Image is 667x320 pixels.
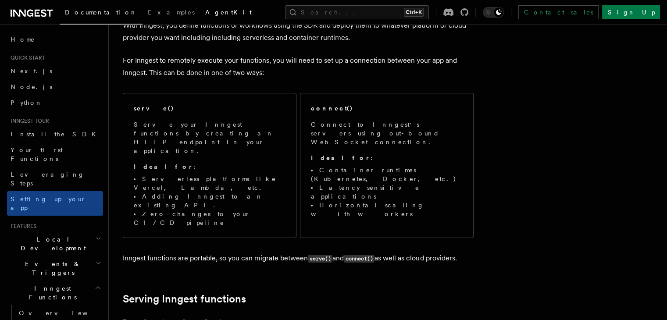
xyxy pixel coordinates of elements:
li: Latency sensitive applications [311,183,463,201]
a: Examples [143,3,200,24]
a: Leveraging Steps [7,167,103,191]
a: Contact sales [518,5,599,19]
p: With Inngest, you define functions or workflows using the SDK and deploy them to whatever platfor... [123,19,474,44]
a: serve()Serve your Inngest functions by creating an HTTP endpoint in your application.Ideal for:Se... [123,93,296,238]
a: Setting up your app [7,191,103,216]
button: Events & Triggers [7,256,103,281]
h2: serve() [134,104,174,113]
a: Your first Functions [7,142,103,167]
button: Search...Ctrl+K [285,5,429,19]
span: Documentation [65,9,137,16]
a: AgentKit [200,3,257,24]
span: Inngest Functions [7,284,95,302]
span: Local Development [7,235,96,252]
li: Horizontal scaling with workers [311,201,463,218]
a: Serving Inngest functions [123,293,246,305]
a: Python [7,95,103,110]
p: : [134,162,285,171]
a: Next.js [7,63,103,79]
span: Your first Functions [11,146,63,162]
span: Features [7,223,36,230]
li: Adding Inngest to an existing API. [134,192,285,210]
span: Leveraging Steps [11,171,85,187]
li: Container runtimes (Kubernetes, Docker, etc.) [311,166,463,183]
span: Install the SDK [11,131,101,138]
span: Events & Triggers [7,260,96,277]
span: Setting up your app [11,196,86,211]
code: serve() [308,255,332,263]
span: Node.js [11,83,52,90]
strong: Ideal for [311,154,371,161]
code: connect() [344,255,375,263]
span: Examples [148,9,195,16]
span: Home [11,35,35,44]
a: Documentation [60,3,143,25]
li: Serverless platforms like Vercel, Lambda, etc. [134,174,285,192]
li: Zero changes to your CI/CD pipeline [134,210,285,227]
span: Next.js [11,68,52,75]
p: Serve your Inngest functions by creating an HTTP endpoint in your application. [134,120,285,155]
a: connect()Connect to Inngest's servers using out-bound WebSocket connection.Ideal for:Container ru... [300,93,474,238]
h2: connect() [311,104,353,113]
span: AgentKit [205,9,252,16]
a: Node.js [7,79,103,95]
p: Inngest functions are portable, so you can migrate between and as well as cloud providers. [123,252,474,265]
p: Connect to Inngest's servers using out-bound WebSocket connection. [311,120,463,146]
a: Install the SDK [7,126,103,142]
a: Sign Up [602,5,660,19]
span: Overview [19,309,109,316]
p: : [311,153,463,162]
span: Quick start [7,54,45,61]
strong: Ideal for [134,163,193,170]
button: Inngest Functions [7,281,103,305]
button: Local Development [7,231,103,256]
p: For Inngest to remotely execute your functions, you will need to set up a connection between your... [123,54,474,79]
kbd: Ctrl+K [404,8,424,17]
span: Inngest tour [7,117,49,124]
a: Home [7,32,103,47]
span: Python [11,99,43,106]
button: Toggle dark mode [483,7,504,18]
